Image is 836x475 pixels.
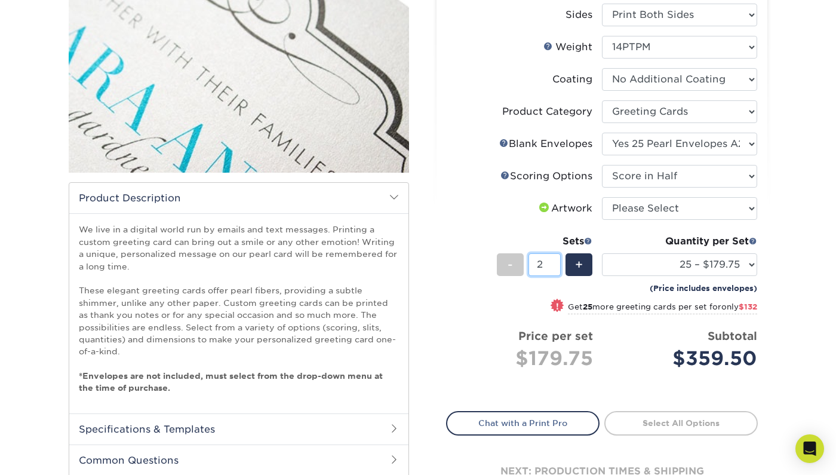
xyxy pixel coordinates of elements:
div: Sets [497,234,592,249]
span: - [508,256,513,274]
small: Get more greeting cards per set for [568,302,757,314]
strong: 25 [583,302,592,311]
div: Open Intercom Messenger [795,434,824,463]
span: + [575,256,583,274]
div: Blank Envelopes [499,137,592,151]
strong: *Envelopes are not included, must select from the drop-down menu at the time of purchase. [79,371,383,393]
p: We live in a digital world run by emails and text messages. Printing a custom greeting card can b... [79,223,399,394]
div: Artwork [537,201,592,216]
strong: Subtotal [708,329,757,342]
h2: Product Description [69,183,408,213]
span: ! [556,300,559,312]
div: Weight [543,40,592,54]
div: Quantity per Set [602,234,757,249]
span: $132 [739,302,757,311]
div: $179.75 [456,344,593,373]
div: Sides [565,8,592,22]
h2: Specifications & Templates [69,413,408,445]
small: (Price includes envelopes) [650,283,757,294]
a: Chat with a Print Pro [446,411,600,435]
div: Scoring Options [500,169,592,183]
a: Select All Options [604,411,758,435]
strong: Price per set [518,329,593,342]
div: Product Category [502,105,592,119]
div: $359.50 [611,344,757,373]
span: only [721,302,757,311]
div: Coating [552,72,592,87]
